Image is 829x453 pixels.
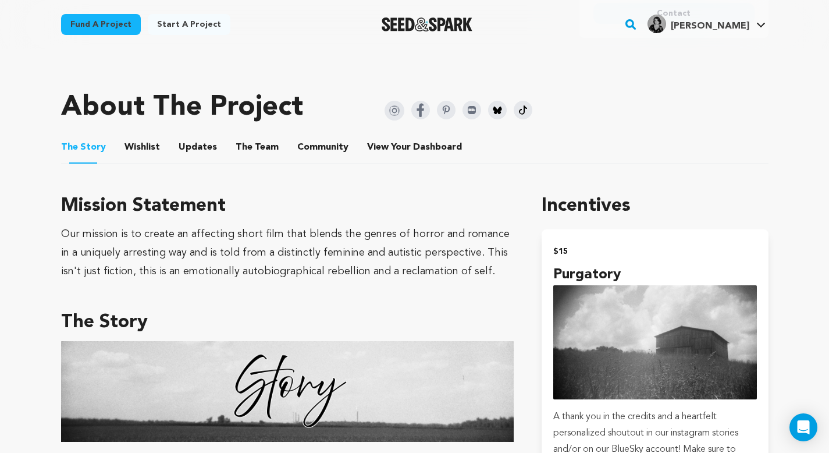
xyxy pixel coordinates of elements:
div: Our mission is to create an affecting short film that blends the genres of horror and romance in ... [61,225,514,281]
a: ViewYourDashboard [367,140,464,154]
h4: Purgatory [553,264,756,285]
img: Seed&Spark Instagram Icon [385,101,404,121]
span: Team [236,140,279,154]
img: incentive [553,285,756,399]
a: Start a project [148,14,230,35]
img: Seed&Spark Logo Dark Mode [382,17,473,31]
img: Seed&Spark Bluesky Icon [488,101,507,119]
span: Story [61,140,106,154]
span: Jamie A.'s Profile [645,12,768,37]
img: Seed&Spark Pinterest Icon [437,101,456,119]
span: The [236,140,252,154]
h1: Incentives [542,192,768,220]
span: The [61,140,78,154]
img: 1747106098-Untitled%20(72%20x%2016%20in).jpg [61,341,514,442]
img: Seed&Spark IMDB Icon [462,101,481,119]
div: Open Intercom Messenger [789,413,817,441]
span: Updates [179,140,217,154]
div: Jamie A.'s Profile [647,15,749,33]
img: 6453dac23ed13684.jpg [647,15,666,33]
span: Community [297,140,348,154]
h1: About The Project [61,94,303,122]
a: Seed&Spark Homepage [382,17,473,31]
a: Jamie A.'s Profile [645,12,768,33]
img: Seed&Spark Tiktok Icon [514,101,532,119]
span: [PERSON_NAME] [671,22,749,31]
h3: Mission Statement [61,192,514,220]
span: Your [367,140,464,154]
span: Wishlist [124,140,160,154]
a: Fund a project [61,14,141,35]
h2: $15 [553,243,756,260]
img: Seed&Spark Facebook Icon [411,101,430,119]
h3: The Story [61,309,514,337]
span: Dashboard [413,140,462,154]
